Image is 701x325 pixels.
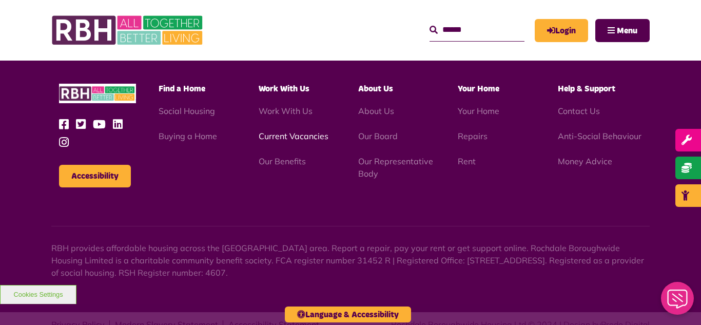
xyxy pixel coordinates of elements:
[159,106,215,116] a: Social Housing - open in a new tab
[535,19,588,42] a: MyRBH
[430,19,524,41] input: Search
[655,279,701,325] iframe: Netcall Web Assistant for live chat
[51,242,650,279] p: RBH provides affordable housing across the [GEOGRAPHIC_DATA] area. Report a repair, pay your rent...
[558,131,641,141] a: Anti-Social Behaviour
[285,307,411,322] button: Language & Accessibility
[358,156,433,179] a: Our Representative Body
[458,85,499,93] span: Your Home
[558,85,615,93] span: Help & Support
[159,131,217,141] a: Buying a Home
[259,106,313,116] a: Work With Us
[59,84,136,104] img: RBH
[59,165,131,187] button: Accessibility
[617,27,637,35] span: Menu
[259,85,309,93] span: Work With Us
[458,131,488,141] a: Repairs
[358,131,398,141] a: Our Board
[51,10,205,50] img: RBH
[458,156,476,166] a: Rent
[595,19,650,42] button: Navigation
[358,85,393,93] span: About Us
[558,106,600,116] a: Contact Us
[558,156,612,166] a: Money Advice
[458,106,499,116] a: Your Home
[159,85,205,93] span: Find a Home
[259,131,328,141] a: Current Vacancies
[259,156,306,166] a: Our Benefits
[358,106,394,116] a: About Us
